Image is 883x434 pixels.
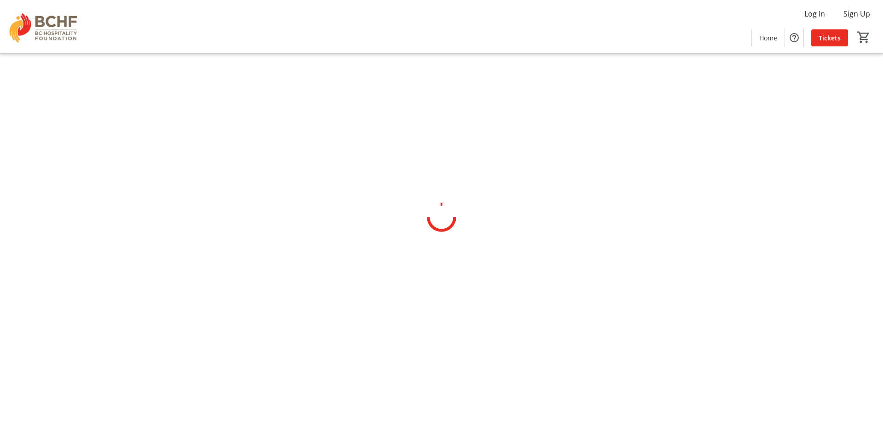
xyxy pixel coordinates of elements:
button: Log In [797,6,832,21]
button: Help [785,28,803,47]
span: Tickets [819,33,841,43]
a: Home [752,29,785,46]
button: Cart [855,29,872,45]
img: BC Hospitality Foundation's Logo [6,4,87,50]
span: Sign Up [843,8,870,19]
button: Sign Up [836,6,877,21]
span: Home [759,33,777,43]
span: Log In [804,8,825,19]
a: Tickets [811,29,848,46]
